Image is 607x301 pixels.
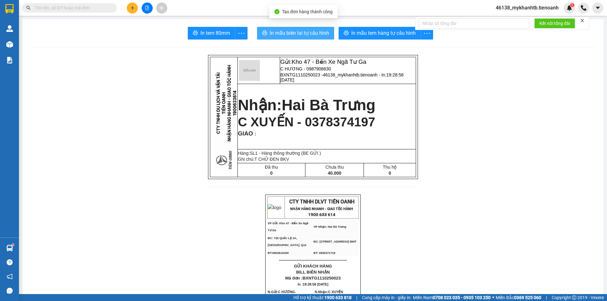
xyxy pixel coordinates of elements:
[145,6,149,10] span: file-add
[496,294,541,301] span: Miền Bắc
[289,199,354,205] span: CTY TNHH DLVT TIẾN OANH
[291,58,366,65] span: Kho 47 - Bến Xe Ngã Tư Ga
[238,115,375,129] span: C XUYẾN - 0378374197
[580,18,585,23] span: close
[6,25,13,32] img: warehouse-icon
[315,290,348,301] span: C XUYẾN -
[279,257,347,262] span: ----------------------------------------------
[308,212,335,217] strong: 1900 633 614
[351,29,416,37] span: In mẫu tem hàng tự cấu hình
[238,151,321,156] span: Hàng:SL
[572,295,576,300] span: copyright
[12,244,14,246] sup: 1
[539,20,570,27] span: Kết nối tổng đài
[268,204,281,211] img: logo
[282,9,333,14] span: Tạo đơn hàng thành công
[268,237,307,247] span: ĐC: 720 Quốc Lộ 1A, [GEOGRAPHIC_DATA], Q12
[280,72,404,82] span: 19:28:58 [DATE]
[235,29,247,37] span: more
[28,3,83,17] span: Gửi:
[383,165,397,170] span: Thu hộ
[6,45,74,80] strong: Nhận:
[298,282,328,286] span: In :
[200,29,230,37] span: In tem 80mm
[28,25,92,42] span: BXNTG1110250022 -
[270,171,273,176] span: 0
[257,27,334,39] button: printerIn mẫu biên lai tự cấu hình
[7,259,13,265] span: question-circle
[265,165,278,170] span: Đã thu
[296,270,330,274] span: BILL BIÊN NHẬN
[567,5,572,11] img: icon-new-feature
[293,294,352,301] span: Hỗ trợ kỹ thuật:
[280,72,404,82] span: 46138_mykhanhtb.tienoanh - In:
[7,288,13,294] span: message
[238,130,253,137] span: GIAO
[235,27,248,39] button: more
[325,165,344,170] span: Chưa thu
[270,29,329,37] span: In mẫu biên lai tự cấu hình
[268,290,299,301] span: N.Gửi:
[255,151,321,156] span: 1 - Hàng thông thường (BE GỬI )
[254,157,289,162] span: T CHỮ ĐEN BKV
[37,36,74,42] span: 18:34:38 [DATE]
[188,27,235,39] button: printerIn tem 80mm
[571,3,573,7] span: 1
[238,157,289,162] span: Ghi chú:
[534,18,575,28] button: Kết nối tổng đài
[420,27,433,39] button: more
[314,240,357,243] span: ĐC: [STREET_ADDRESS] BMT
[389,171,391,176] span: 0
[280,72,404,82] span: BXNTG1110250023 -
[324,295,352,300] strong: 1900 633 818
[156,3,167,14] button: aim
[595,5,601,11] span: caret-down
[142,3,153,14] button: file-add
[26,6,31,10] span: search
[253,131,256,136] span: :
[344,30,349,36] span: printer
[6,41,13,48] img: warehouse-icon
[339,27,421,39] button: printerIn mẫu tem hàng tự cấu hình
[262,30,267,36] span: printer
[294,264,332,268] span: GỬI KHÁCH HÀNG
[7,274,13,280] span: notification
[314,251,335,255] span: ĐT: 0935371718
[570,3,574,7] sup: 1
[268,251,289,255] span: ĐT:0903515330
[514,295,541,300] strong: 0369 525 060
[274,9,279,14] span: check-circle
[278,290,295,294] span: C HƯƠNG
[193,30,198,36] span: printer
[28,18,83,24] span: A Nguyên - 0934058048
[581,5,586,11] img: phone-icon
[362,294,411,301] span: Cung cấp máy in - giấy in:
[546,294,547,301] span: |
[35,4,109,11] input: Tìm tên, số ĐT hoặc mã đơn
[6,57,13,63] img: solution-icon
[268,222,308,232] span: VP Gửi: Kho 47 - Bến Xe Ngã Tư Ga
[239,60,260,81] img: qr-code
[592,3,603,14] button: caret-down
[303,276,341,280] span: BXNTG1110250023
[303,282,328,286] span: 19:28:58 [DATE]
[285,276,340,280] span: Mã đơn :
[492,296,494,299] span: ⚪️
[491,4,564,12] span: 46138_mykhanhtb.tienoanh
[130,6,135,10] span: plus
[238,97,376,113] strong: Nhận:
[280,66,331,71] span: C HƯƠNG - 0987908630
[5,4,14,14] img: logo-vxr
[433,295,491,300] strong: 0708 023 035 - 0935 103 250
[28,31,92,42] span: 46138_mykhanhtb.tienoanh - In:
[159,6,164,10] span: aim
[328,171,341,176] span: 40.000
[419,18,529,28] input: Nhập số tổng đài
[6,245,13,251] img: warehouse-icon
[314,225,346,228] span: VP Nhận: Hai Bà Trưng
[315,290,348,301] span: N.Nhận:
[413,294,491,301] span: Miền Nam
[280,58,366,65] span: Gửi:
[282,97,376,113] span: Hai Bà Trưng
